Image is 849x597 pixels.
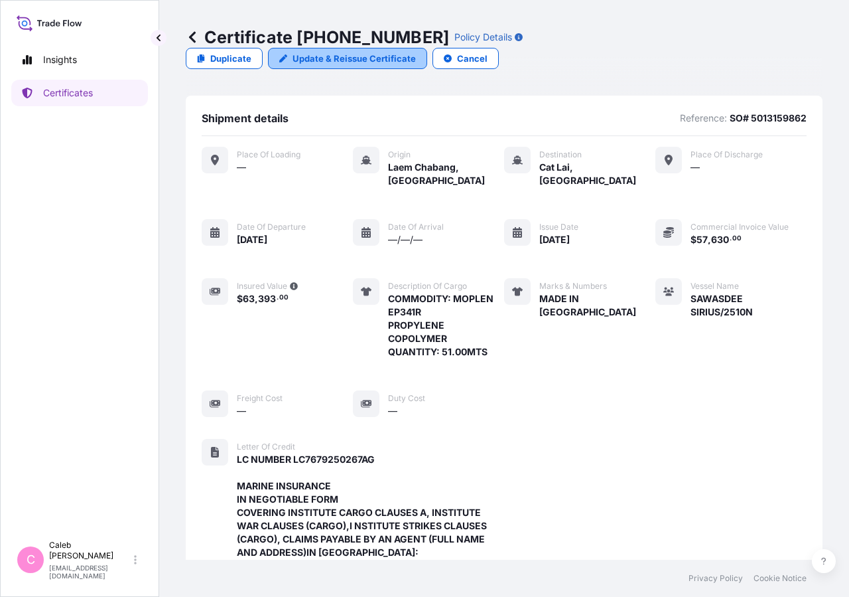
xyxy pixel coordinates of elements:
[277,296,279,300] span: .
[690,222,789,232] span: Commercial Invoice Value
[711,235,729,244] span: 630
[730,236,732,241] span: .
[388,393,425,404] span: Duty Cost
[690,149,763,160] span: Place of discharge
[186,27,449,48] p: Certificate [PHONE_NUMBER]
[279,296,289,300] span: 00
[539,281,607,292] span: Marks & Numbers
[388,233,423,246] span: —/—/—
[680,112,727,125] p: Reference:
[539,161,655,187] span: Cat Lai, [GEOGRAPHIC_DATA]
[49,540,131,561] p: Caleb [PERSON_NAME]
[388,161,504,187] span: Laem Chabang, [GEOGRAPHIC_DATA]
[258,294,276,303] span: 393
[237,233,267,246] span: [DATE]
[268,48,427,69] a: Update & Reissue Certificate
[690,235,696,244] span: $
[27,553,35,566] span: C
[388,292,504,359] span: COMMODITY: MOPLEN EP341R PROPYLENE COPOLYMER QUANTITY: 51.00MTS
[237,442,295,452] span: Letter of Credit
[237,281,287,292] span: Insured Value
[237,222,306,232] span: Date of departure
[539,233,570,246] span: [DATE]
[454,31,512,44] p: Policy Details
[696,235,708,244] span: 57
[690,281,739,292] span: Vessel Name
[539,222,578,232] span: Issue Date
[237,149,300,160] span: Place of Loading
[210,52,251,65] p: Duplicate
[237,161,246,174] span: —
[243,294,255,303] span: 63
[388,281,467,292] span: Description of cargo
[388,222,444,232] span: Date of arrival
[388,149,411,160] span: Origin
[730,112,807,125] p: SO# 5013159862
[539,149,582,160] span: Destination
[457,52,488,65] p: Cancel
[708,235,711,244] span: ,
[688,573,743,584] a: Privacy Policy
[237,404,246,418] span: —
[11,46,148,73] a: Insights
[237,294,243,303] span: $
[388,404,397,418] span: —
[255,294,258,303] span: ,
[202,112,289,125] span: Shipment details
[539,292,655,319] span: MADE IN [GEOGRAPHIC_DATA]
[690,161,700,174] span: —
[43,53,77,66] p: Insights
[237,393,283,404] span: Freight Cost
[732,236,742,241] span: 00
[690,292,807,319] span: SAWASDEE SIRIUS/2510N
[11,80,148,106] a: Certificates
[186,48,263,69] a: Duplicate
[49,564,131,580] p: [EMAIL_ADDRESS][DOMAIN_NAME]
[432,48,499,69] button: Cancel
[43,86,93,100] p: Certificates
[293,52,416,65] p: Update & Reissue Certificate
[753,573,807,584] a: Cookie Notice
